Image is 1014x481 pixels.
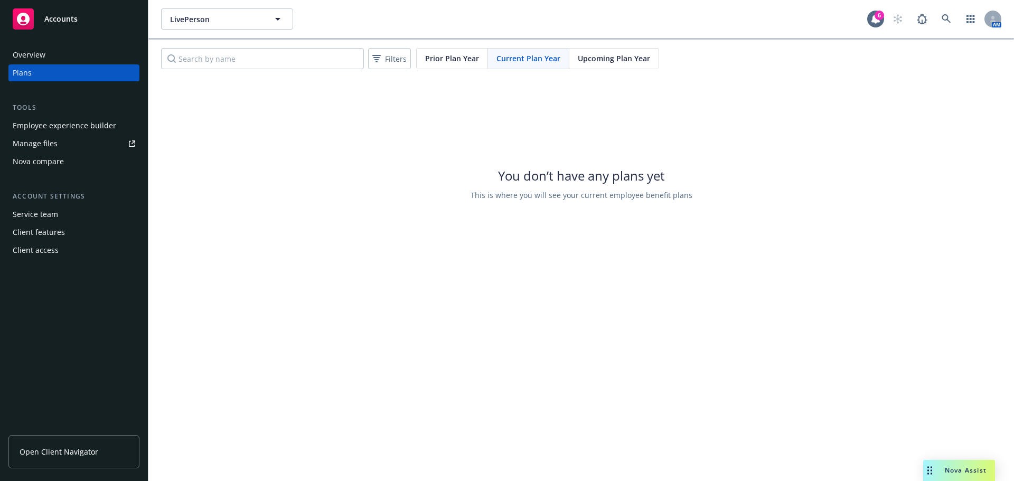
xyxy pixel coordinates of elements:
[368,48,411,69] button: Filters
[8,4,139,34] a: Accounts
[44,15,78,23] span: Accounts
[8,153,139,170] a: Nova compare
[923,460,995,481] button: Nova Assist
[923,460,936,481] div: Drag to move
[13,135,58,152] div: Manage files
[13,224,65,241] div: Client features
[578,53,650,64] span: Upcoming Plan Year
[8,191,139,202] div: Account settings
[496,53,560,64] span: Current Plan Year
[498,167,665,184] span: You don’t have any plans yet
[960,8,981,30] a: Switch app
[8,242,139,259] a: Client access
[13,206,58,223] div: Service team
[8,64,139,81] a: Plans
[170,14,261,25] span: LivePerson
[161,48,364,69] input: Search by name
[887,8,908,30] a: Start snowing
[13,64,32,81] div: Plans
[8,135,139,152] a: Manage files
[370,51,409,67] span: Filters
[20,446,98,457] span: Open Client Navigator
[8,117,139,134] a: Employee experience builder
[8,102,139,113] div: Tools
[8,206,139,223] a: Service team
[945,466,987,475] span: Nova Assist
[425,53,479,64] span: Prior Plan Year
[385,53,407,64] span: Filters
[8,224,139,241] a: Client features
[936,8,957,30] a: Search
[912,8,933,30] a: Report a Bug
[13,117,116,134] div: Employee experience builder
[875,11,884,20] div: 6
[471,190,692,201] span: This is where you will see your current employee benefit plans
[8,46,139,63] a: Overview
[13,46,45,63] div: Overview
[13,153,64,170] div: Nova compare
[161,8,293,30] button: LivePerson
[13,242,59,259] div: Client access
